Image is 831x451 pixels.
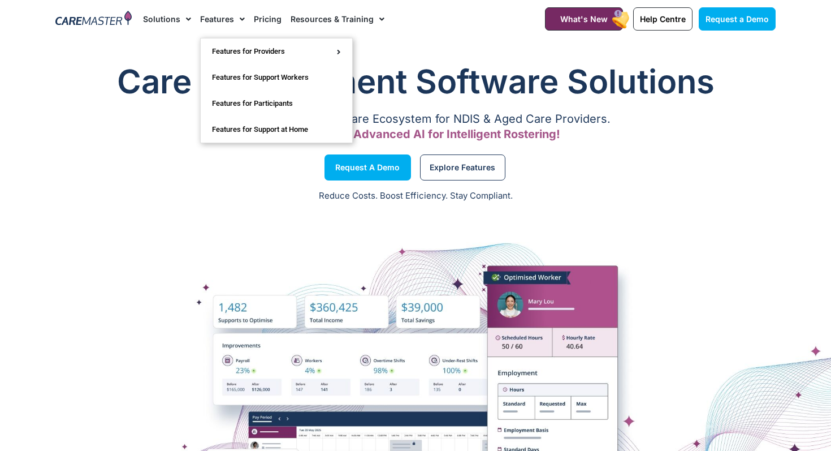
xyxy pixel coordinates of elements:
span: Explore Features [430,165,495,170]
a: Explore Features [420,154,505,181]
p: A Comprehensive Software Ecosystem for NDIS & Aged Care Providers. [55,115,776,123]
a: Features for Support Workers [201,65,352,91]
span: Request a Demo [335,165,400,170]
p: Reduce Costs. Boost Efficiency. Stay Compliant. [7,190,824,203]
a: Features for Participants [201,91,352,117]
span: Request a Demo [706,14,769,24]
ul: Features [200,38,353,143]
img: CareMaster Logo [55,11,132,28]
a: Features for Support at Home [201,117,352,143]
span: What's New [560,14,608,24]
a: Features for Providers [201,38,352,65]
a: What's New [545,7,623,31]
span: Now Featuring Advanced AI for Intelligent Rostering! [271,127,560,141]
a: Request a Demo [699,7,776,31]
span: Help Centre [640,14,686,24]
a: Help Centre [633,7,692,31]
h1: Care Management Software Solutions [55,59,776,104]
a: Request a Demo [324,154,411,181]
